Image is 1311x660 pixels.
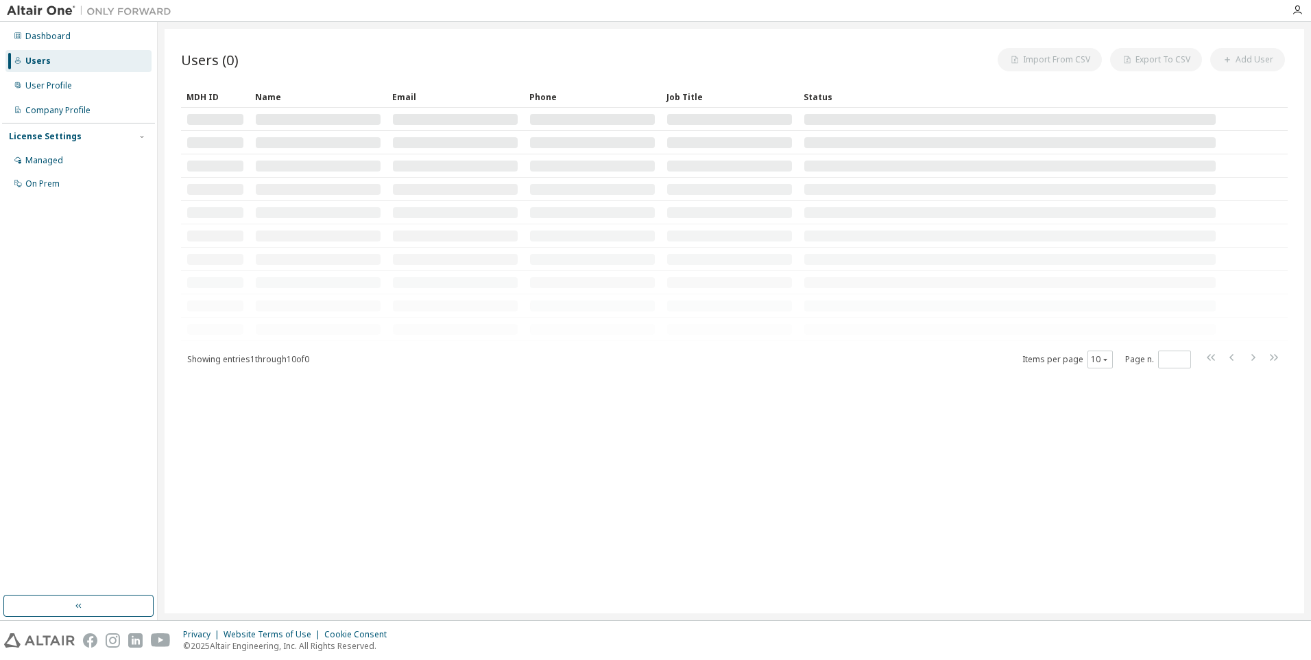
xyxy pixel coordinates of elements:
div: License Settings [9,131,82,142]
div: On Prem [25,178,60,189]
div: Name [255,86,381,108]
p: © 2025 Altair Engineering, Inc. All Rights Reserved. [183,640,395,652]
img: facebook.svg [83,633,97,648]
div: Managed [25,155,63,166]
div: Cookie Consent [324,629,395,640]
div: MDH ID [187,86,244,108]
span: Showing entries 1 through 10 of 0 [187,353,309,365]
div: Privacy [183,629,224,640]
button: 10 [1091,354,1109,365]
span: Page n. [1125,351,1191,368]
button: Import From CSV [998,48,1102,71]
button: Export To CSV [1110,48,1202,71]
div: Job Title [666,86,793,108]
img: altair_logo.svg [4,633,75,648]
div: Company Profile [25,105,91,116]
img: linkedin.svg [128,633,143,648]
span: Users (0) [181,50,239,69]
div: Status [804,86,1216,108]
div: Phone [529,86,655,108]
button: Add User [1210,48,1285,71]
div: Email [392,86,518,108]
span: Items per page [1022,351,1113,368]
div: User Profile [25,80,72,91]
img: instagram.svg [106,633,120,648]
div: Dashboard [25,31,71,42]
img: youtube.svg [151,633,171,648]
img: Altair One [7,4,178,18]
div: Users [25,56,51,67]
div: Website Terms of Use [224,629,324,640]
